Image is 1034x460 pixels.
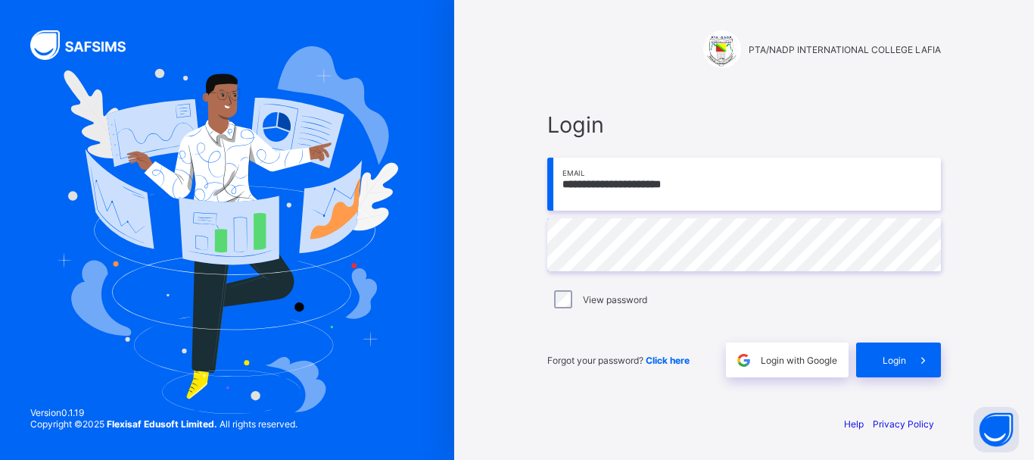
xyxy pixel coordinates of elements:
[30,418,297,430] span: Copyright © 2025 All rights reserved.
[107,418,217,430] strong: Flexisaf Edusoft Limited.
[883,355,906,366] span: Login
[583,294,647,305] label: View password
[844,418,864,430] a: Help
[973,407,1019,452] button: Open asap
[30,407,297,418] span: Version 0.1.19
[749,44,941,55] span: PTA/NADP INTERNATIONAL COLLEGE LAFIA
[646,355,690,366] a: Click here
[735,352,752,369] img: google.396cfc9801f0270233282035f929180a.svg
[761,355,837,366] span: Login with Google
[547,111,941,138] span: Login
[56,46,398,415] img: Hero Image
[873,418,934,430] a: Privacy Policy
[30,30,144,60] img: SAFSIMS Logo
[547,355,690,366] span: Forgot your password?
